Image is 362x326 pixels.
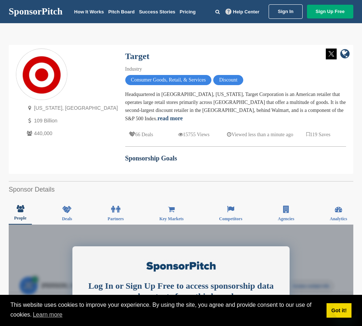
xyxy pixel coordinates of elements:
[25,129,118,138] p: 440,000
[125,51,150,61] a: Target
[139,9,175,14] a: Success Stories
[125,154,346,163] h2: Sponsorship Goals
[74,9,104,14] a: How It Works
[125,91,346,123] div: Headquartered in [GEOGRAPHIC_DATA], [US_STATE], Target Corporation is an American retailer that o...
[326,49,337,59] img: Twitter white
[14,216,26,220] span: People
[10,301,321,320] span: This website uses cookies to improve your experience. By using the site, you agree and provide co...
[25,116,118,125] p: 109 Billion
[125,65,346,73] div: Industry
[306,130,331,139] p: 119 Saves
[108,9,135,14] a: Pitch Board
[108,217,124,221] span: Partners
[125,75,212,85] span: Consumer Goods, Retail, & Services
[333,297,356,320] iframe: Button to launch messaging window
[32,309,64,320] a: learn more about cookies
[157,115,183,121] a: read more
[85,281,277,302] div: Log In or Sign Up Free to access sponsorship data and contacts from this brand.
[9,7,63,16] a: SponsorPitch
[62,217,72,221] span: Deals
[9,185,353,195] h2: Sponsor Details
[129,130,153,139] p: 66 Deals
[213,75,243,85] span: Discount
[307,5,353,18] a: Sign Up Free
[219,217,242,221] span: Competitors
[330,217,347,221] span: Analytics
[159,217,184,221] span: Key Markets
[178,130,210,139] p: 15755 Views
[16,49,67,100] img: Sponsorpitch & Target
[25,104,118,113] p: [US_STATE], [GEOGRAPHIC_DATA]
[327,303,352,318] a: dismiss cookie message
[227,130,293,139] p: Viewed less than a minute ago
[278,217,294,221] span: Agencies
[269,4,302,19] a: Sign In
[340,49,350,60] a: company link
[180,9,195,14] a: Pricing
[224,8,261,16] a: Help Center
